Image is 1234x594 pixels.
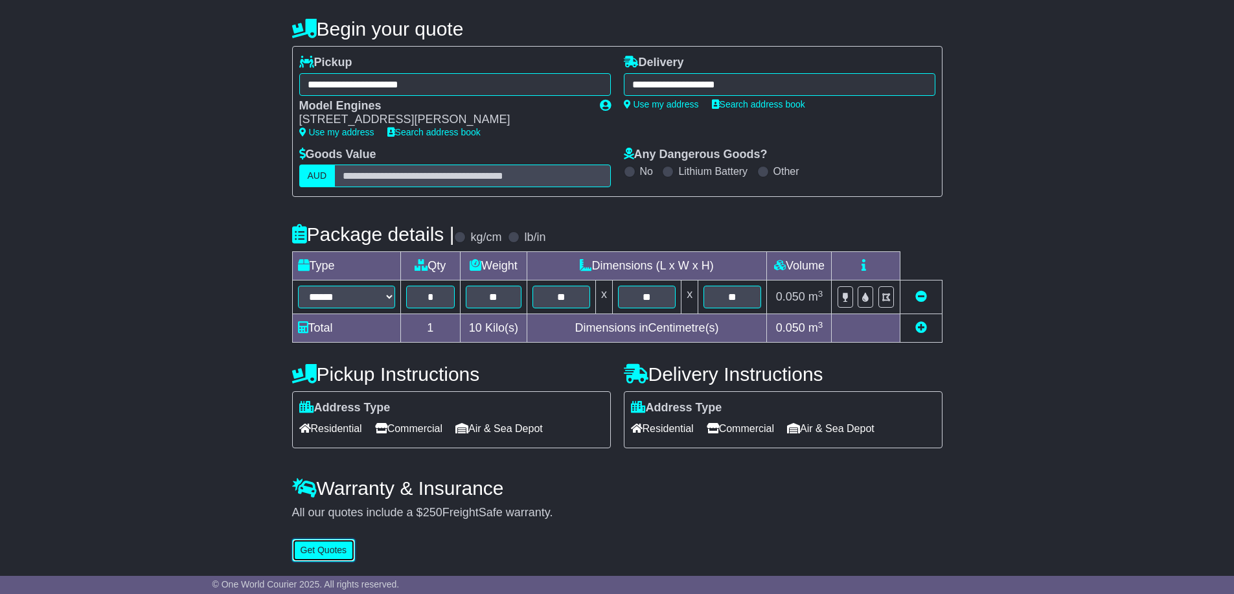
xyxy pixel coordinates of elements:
label: kg/cm [470,231,501,245]
button: Get Quotes [292,539,356,562]
td: Weight [461,252,527,280]
span: 0.050 [776,290,805,303]
a: Use my address [299,127,374,137]
label: Pickup [299,56,352,70]
td: Dimensions in Centimetre(s) [527,314,767,343]
td: 1 [400,314,461,343]
label: Goods Value [299,148,376,162]
h4: Delivery Instructions [624,363,943,385]
span: Air & Sea Depot [787,418,874,439]
span: Commercial [707,418,774,439]
div: [STREET_ADDRESS][PERSON_NAME] [299,113,587,127]
span: 0.050 [776,321,805,334]
label: No [640,165,653,177]
div: All our quotes include a $ FreightSafe warranty. [292,506,943,520]
td: Qty [400,252,461,280]
label: Other [773,165,799,177]
h4: Warranty & Insurance [292,477,943,499]
h4: Package details | [292,223,455,245]
a: Add new item [915,321,927,334]
a: Search address book [387,127,481,137]
label: Lithium Battery [678,165,748,177]
td: Volume [767,252,832,280]
td: Type [292,252,400,280]
h4: Pickup Instructions [292,363,611,385]
span: m [808,321,823,334]
sup: 3 [818,289,823,299]
span: Residential [631,418,694,439]
a: Use my address [624,99,699,109]
td: Kilo(s) [461,314,527,343]
a: Search address book [712,99,805,109]
a: Remove this item [915,290,927,303]
td: x [595,280,612,314]
td: Total [292,314,400,343]
label: Delivery [624,56,684,70]
label: Address Type [631,401,722,415]
label: Any Dangerous Goods? [624,148,768,162]
span: © One World Courier 2025. All rights reserved. [212,579,400,589]
label: AUD [299,165,336,187]
div: Model Engines [299,99,587,113]
td: Dimensions (L x W x H) [527,252,767,280]
span: 250 [423,506,442,519]
td: x [681,280,698,314]
span: 10 [469,321,482,334]
span: Commercial [375,418,442,439]
label: lb/in [524,231,545,245]
span: Residential [299,418,362,439]
span: Air & Sea Depot [455,418,543,439]
sup: 3 [818,320,823,330]
h4: Begin your quote [292,18,943,40]
span: m [808,290,823,303]
label: Address Type [299,401,391,415]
